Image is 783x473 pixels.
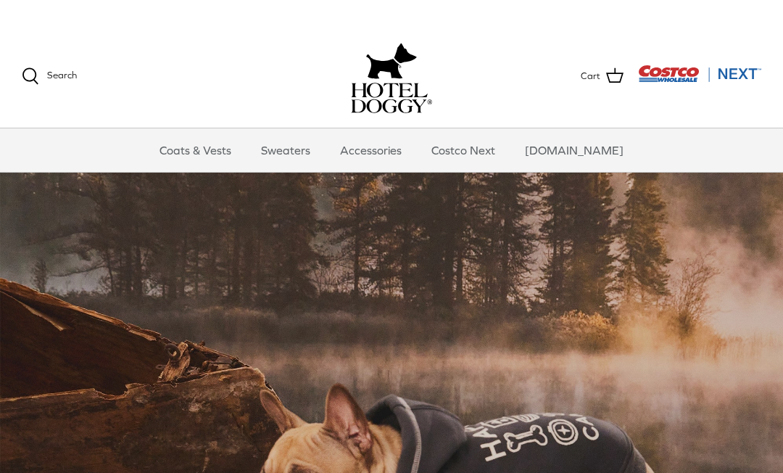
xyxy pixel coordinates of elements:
[351,39,432,113] a: hoteldoggy.com hoteldoggycom
[351,83,432,113] img: hoteldoggycom
[366,39,417,83] img: hoteldoggy.com
[47,70,77,81] span: Search
[638,65,761,83] img: Costco Next
[512,128,637,172] a: [DOMAIN_NAME]
[418,128,508,172] a: Costco Next
[581,69,600,84] span: Cart
[327,128,415,172] a: Accessories
[581,67,623,86] a: Cart
[146,128,244,172] a: Coats & Vests
[22,67,77,85] a: Search
[638,74,761,85] a: Visit Costco Next
[248,128,323,172] a: Sweaters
